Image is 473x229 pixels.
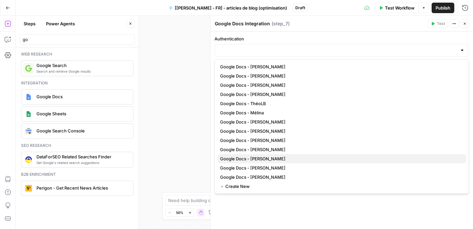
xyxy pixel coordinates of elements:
[25,94,32,100] img: Instagram%20post%20-%201%201.png
[220,155,461,162] span: Google Docs - [PERSON_NAME]
[36,110,128,117] span: Google Sheets
[36,93,128,100] span: Google Docs
[220,165,461,171] span: Google Docs - [PERSON_NAME]
[214,35,469,42] label: Authentication
[21,80,133,86] div: Integration
[220,109,461,116] span: Google Docs - Mélina
[63,78,81,85] div: • [DATE]
[8,47,21,60] img: Profile image for Eoin
[21,143,133,149] div: Seo research
[34,54,53,61] div: • [DATE]
[295,5,305,11] span: Draft
[220,137,461,144] span: Google Docs - [PERSON_NAME]
[23,23,101,29] span: Is that what you were looking for?
[23,30,30,36] div: Fin
[42,18,79,29] button: Power Agents
[25,156,32,163] img: 9u0p4zbvbrir7uayayktvs1v5eg0
[31,30,51,36] div: • 1m ago
[220,100,461,107] span: Google Docs - ThéoLB
[23,54,33,61] div: Eoin
[36,160,128,165] span: Get Google's related search suggestions
[23,103,33,109] div: Eoin
[30,170,101,183] button: Send us a message
[220,73,461,79] span: Google Docs - [PERSON_NAME]
[176,210,183,215] span: 50%
[115,3,127,14] div: Close
[220,82,461,88] span: Google Docs - [PERSON_NAME]
[375,3,418,13] button: Test Workflow
[25,128,32,134] img: google-search-console.svg
[220,183,461,190] span: ﹢ Create New
[34,103,53,109] div: • [DATE]
[23,36,132,43] input: Search steps
[49,3,84,14] h1: Messages
[36,62,128,69] span: Google Search
[432,3,454,13] button: Publish
[21,51,133,57] div: Web research
[36,185,128,191] span: Perigon - Get Recent News Articles
[165,3,291,13] button: [[PERSON_NAME] - FR] - articles de blog (optimisation)
[436,5,450,11] span: Publish
[220,128,461,134] span: Google Docs - [PERSON_NAME]
[220,119,461,125] span: Google Docs - [PERSON_NAME]
[36,153,128,160] span: DataForSEO Related Searches Finder
[220,63,461,70] span: Google Docs - [PERSON_NAME]
[272,20,290,27] span: ( step_7 )
[220,146,461,153] span: Google Docs - [PERSON_NAME]
[220,174,461,180] span: Google Docs - [PERSON_NAME]
[26,206,39,211] span: Home
[23,78,61,85] div: [PERSON_NAME]
[8,72,21,85] img: Profile image for Alex
[8,96,21,109] img: Profile image for Eoin
[8,23,21,36] img: Profile image for Fin
[220,91,461,98] span: Google Docs - [PERSON_NAME]
[385,5,415,11] span: Test Workflow
[175,5,287,11] span: [[PERSON_NAME] - FR] - articles de blog (optimisation)
[21,172,133,177] div: B2b enrichment
[36,69,128,74] span: Search and retrieve Google results
[36,127,128,134] span: Google Search Console
[428,19,448,28] button: Test
[437,21,445,27] span: Test
[25,185,32,192] img: jle3u2szsrfnwtkz0xrwrcblgop0
[215,20,270,27] textarea: Google Docs Integration
[20,18,39,29] button: Steps
[66,190,131,216] button: Messages
[25,111,32,117] img: Group%201%201.png
[86,206,111,211] span: Messages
